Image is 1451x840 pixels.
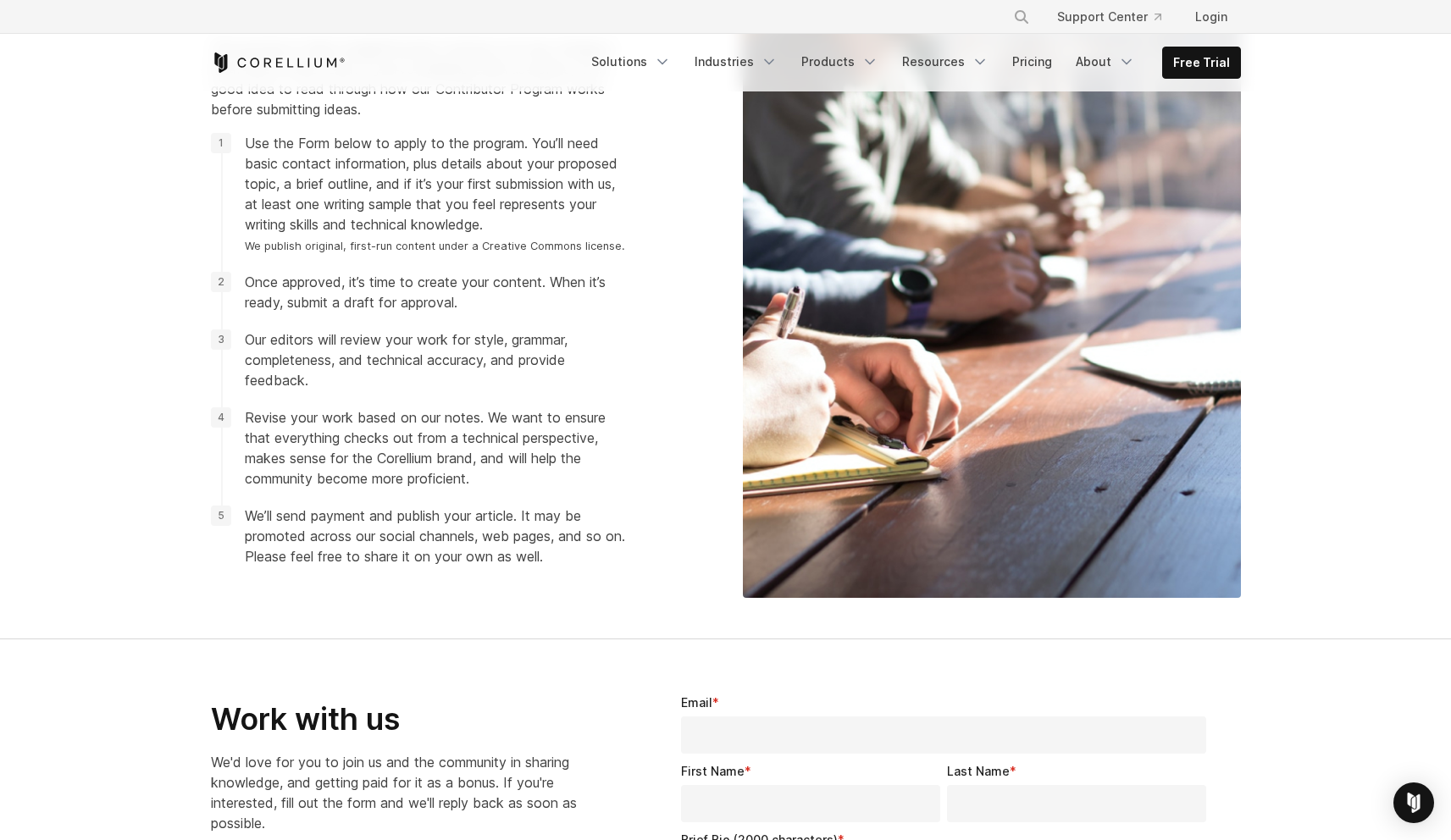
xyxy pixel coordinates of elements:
span: First Name [681,764,745,778]
li: We’ll send payment and publish your article. It may be promoted across our social channels, web p... [211,506,625,566]
a: Products [791,47,889,77]
span: Email [681,695,712,710]
small: We publish original, first-run content under a Creative Commons license. [245,240,625,252]
div: Open Intercom Messenger [1393,782,1434,823]
li: Revise your work based on our notes. We want to ensure that everything checks out from a technica... [211,407,625,489]
span: Last Name [947,764,1010,778]
a: Solutions [581,47,681,77]
a: Pricing [1002,47,1062,77]
button: Search [1006,2,1037,32]
li: Our editors will review your work for style, grammar, completeness, and technical accuracy, and p... [211,329,625,390]
a: Login [1182,2,1241,32]
li: Once approved, it’s time to create your content. When it’s ready, submit a draft for approval. [211,272,625,312]
p: We'd love for you to join us and the community in sharing knowledge, and getting paid for it as a... [211,752,579,833]
a: Free Trial [1163,47,1240,78]
a: About [1066,47,1145,77]
a: Corellium Home [211,52,346,73]
h2: Work with us [211,700,579,738]
a: Industries [684,47,788,77]
div: Navigation Menu [581,47,1241,79]
a: Support Center [1044,2,1175,32]
a: Resources [892,47,999,77]
div: Navigation Menu [993,2,1241,32]
span: Use the Form below to apply to the program. You’ll need basic contact information, plus details a... [245,133,625,255]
